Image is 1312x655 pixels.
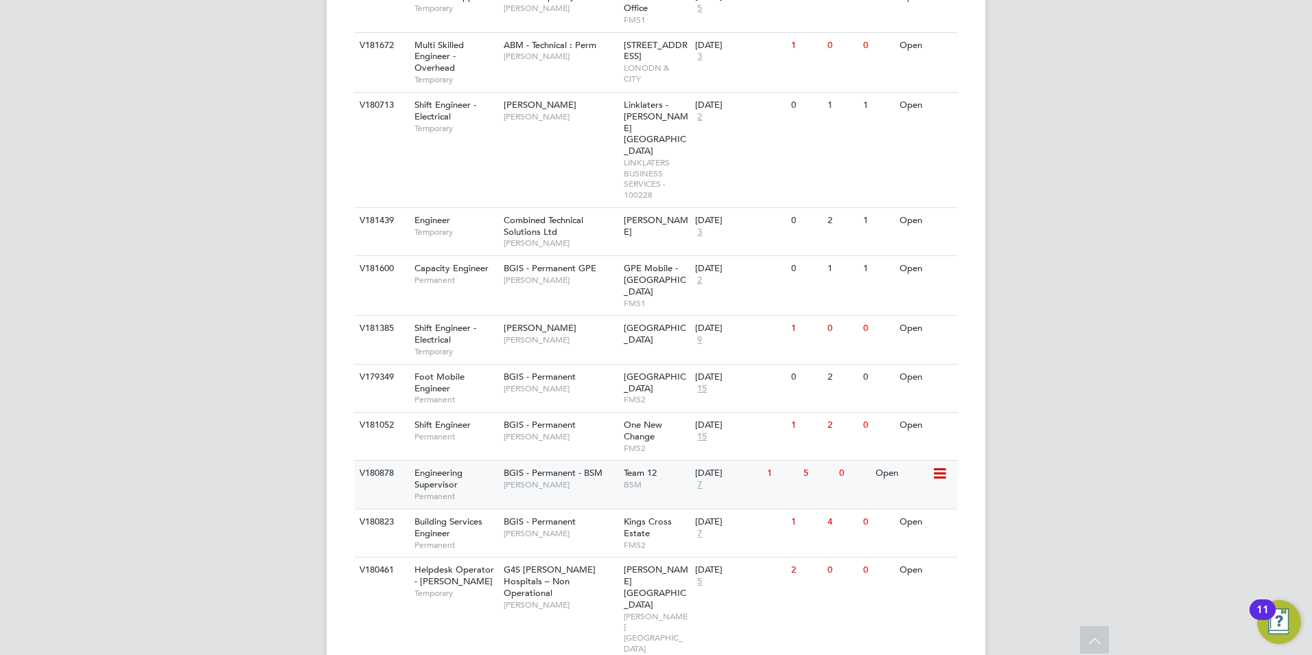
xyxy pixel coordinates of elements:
[504,431,617,442] span: [PERSON_NAME]
[414,3,497,14] span: Temporary
[860,558,895,583] div: 0
[414,431,497,442] span: Permanent
[695,564,784,576] div: [DATE]
[788,413,823,438] div: 1
[896,558,956,583] div: Open
[504,371,576,382] span: BGIS - Permanent
[356,413,404,438] div: V181052
[414,214,450,226] span: Engineer
[764,461,799,486] div: 1
[695,371,784,383] div: [DATE]
[414,564,494,587] span: Helpdesk Operator - [PERSON_NAME]
[356,93,404,118] div: V180713
[824,208,860,233] div: 2
[896,509,956,535] div: Open
[836,461,871,486] div: 0
[414,275,497,286] span: Permanent
[695,275,704,286] span: 2
[824,256,860,281] div: 1
[824,33,860,58] div: 0
[504,214,583,238] span: Combined Technical Solutions Ltd
[695,576,704,588] span: 5
[504,479,617,490] span: [PERSON_NAME]
[896,413,956,438] div: Open
[624,298,689,309] span: FMS1
[504,275,617,286] span: [PERSON_NAME]
[896,33,956,58] div: Open
[504,3,617,14] span: [PERSON_NAME]
[624,157,689,200] span: LINKLATERS BUSINESS SERVICES - 100228
[695,431,709,443] span: 15
[788,558,823,583] div: 2
[860,208,895,233] div: 1
[504,383,617,394] span: [PERSON_NAME]
[624,262,686,297] span: GPE Mobile - [GEOGRAPHIC_DATA]
[824,413,860,438] div: 2
[695,420,784,431] div: [DATE]
[824,365,860,390] div: 2
[860,509,895,535] div: 0
[872,461,932,486] div: Open
[504,599,617,610] span: [PERSON_NAME]
[695,215,784,227] div: [DATE]
[695,334,704,346] span: 9
[356,558,404,583] div: V180461
[800,461,836,486] div: 5
[695,383,709,395] span: 15
[824,93,860,118] div: 1
[860,93,895,118] div: 1
[504,516,576,527] span: BGIS - Permanent
[695,323,784,334] div: [DATE]
[624,467,657,479] span: Team 12
[414,371,465,394] span: Foot Mobile Engineer
[695,263,784,275] div: [DATE]
[414,419,471,430] span: Shift Engineer
[788,93,823,118] div: 0
[504,262,596,274] span: BGIS - Permanent GPE
[414,227,497,238] span: Temporary
[896,93,956,118] div: Open
[624,394,689,405] span: FMS2
[824,316,860,341] div: 0
[624,322,686,345] span: [GEOGRAPHIC_DATA]
[624,516,672,539] span: Kings Cross Estate
[896,256,956,281] div: Open
[624,443,689,454] span: FMS2
[504,322,576,334] span: [PERSON_NAME]
[356,256,404,281] div: V181600
[788,33,823,58] div: 1
[860,316,895,341] div: 0
[624,14,689,25] span: FMS1
[695,40,784,51] div: [DATE]
[414,123,497,134] span: Temporary
[695,468,760,479] div: [DATE]
[414,322,476,345] span: Shift Engineer - Electrical
[414,540,497,551] span: Permanent
[624,62,689,84] span: LONODN & CITY
[414,516,482,539] span: Building Services Engineer
[504,111,617,122] span: [PERSON_NAME]
[624,99,688,157] span: Linklaters - [PERSON_NAME][GEOGRAPHIC_DATA]
[414,588,497,599] span: Temporary
[860,365,895,390] div: 0
[356,208,404,233] div: V181439
[504,238,617,249] span: [PERSON_NAME]
[624,540,689,551] span: FMS2
[624,564,688,610] span: [PERSON_NAME][GEOGRAPHIC_DATA]
[504,99,576,111] span: [PERSON_NAME]
[356,316,404,341] div: V181385
[504,419,576,430] span: BGIS - Permanent
[788,208,823,233] div: 0
[414,99,476,122] span: Shift Engineer - Electrical
[624,611,689,654] span: [PERSON_NAME][GEOGRAPHIC_DATA]
[788,509,823,535] div: 1
[695,51,704,62] span: 3
[504,467,602,479] span: BGIS - Permanent - BSM
[860,413,895,438] div: 0
[860,256,895,281] div: 1
[695,516,784,528] div: [DATE]
[896,208,956,233] div: Open
[788,365,823,390] div: 0
[504,564,596,599] span: G4S [PERSON_NAME] Hospitals – Non Operational
[860,33,895,58] div: 0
